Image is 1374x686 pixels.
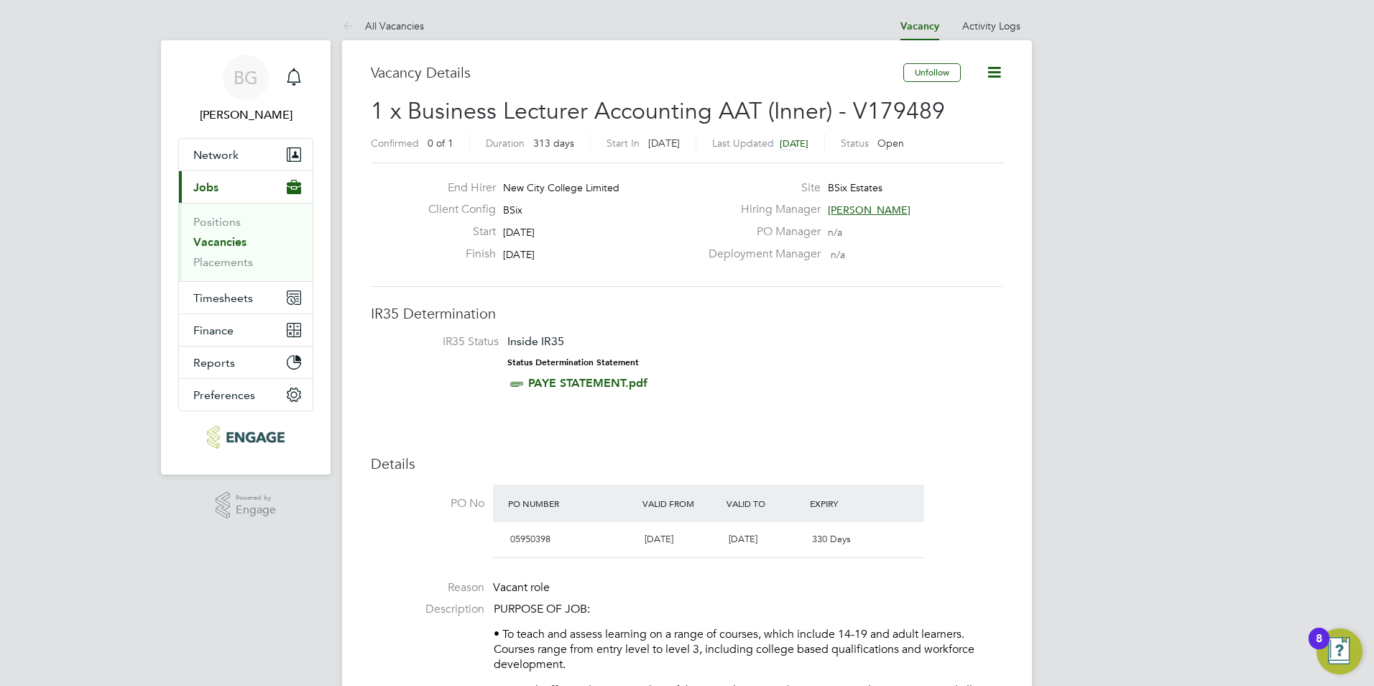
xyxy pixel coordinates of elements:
[503,226,535,239] span: [DATE]
[371,602,484,617] label: Description
[193,356,235,370] span: Reports
[877,137,904,150] span: Open
[645,533,673,545] span: [DATE]
[723,490,807,516] div: Valid To
[179,171,313,203] button: Jobs
[962,19,1020,32] a: Activity Logs
[417,180,496,196] label: End Hirer
[700,180,821,196] label: Site
[428,137,453,150] span: 0 of 1
[494,602,1003,617] p: PURPOSE OF JOB:
[193,255,253,269] a: Placements
[503,203,522,216] span: BSix
[417,202,496,217] label: Client Config
[371,97,945,125] span: 1 x Business Lecturer Accounting AAT (Inner) - V179489
[417,247,496,262] label: Finish
[812,533,851,545] span: 330 Days
[486,137,525,150] label: Duration
[639,490,723,516] div: Valid From
[385,334,499,349] label: IR35 Status
[1317,628,1363,674] button: Open Resource Center, 8 new notifications
[780,137,808,150] span: [DATE]
[234,68,258,87] span: BG
[503,181,619,194] span: New City College Limited
[903,63,961,82] button: Unfollow
[371,496,484,511] label: PO No
[700,224,821,239] label: PO Manager
[193,291,253,305] span: Timesheets
[507,334,564,348] span: Inside IR35
[161,40,331,475] nav: Main navigation
[607,137,640,150] label: Start In
[193,180,218,194] span: Jobs
[510,533,550,545] span: 05950398
[193,235,246,249] a: Vacancies
[342,19,424,32] a: All Vacancies
[712,137,774,150] label: Last Updated
[193,324,234,337] span: Finance
[528,376,647,390] a: PAYE STATEMENT.pdf
[533,137,574,150] span: 313 days
[493,580,550,595] span: Vacant role
[494,627,1003,672] p: • To teach and assess learning on a range of courses, which include 14-19 and adult learners. Cou...
[417,224,496,239] label: Start
[371,63,903,82] h3: Vacancy Details
[507,357,639,367] strong: Status Determination Statement
[1316,639,1322,657] div: 8
[178,55,313,124] a: BG[PERSON_NAME]
[828,203,910,216] span: [PERSON_NAME]
[371,454,1003,473] h3: Details
[371,580,484,595] label: Reason
[828,181,882,194] span: BSix Estates
[193,388,255,402] span: Preferences
[193,215,241,229] a: Positions
[216,492,277,519] a: Powered byEngage
[179,314,313,346] button: Finance
[504,490,639,516] div: PO Number
[841,137,869,150] label: Status
[236,504,276,516] span: Engage
[648,137,680,150] span: [DATE]
[193,148,239,162] span: Network
[900,20,939,32] a: Vacancy
[179,282,313,314] button: Timesheets
[729,533,757,545] span: [DATE]
[371,304,1003,323] h3: IR35 Determination
[179,347,313,378] button: Reports
[700,247,821,262] label: Deployment Manager
[178,106,313,124] span: Becky Green
[828,226,842,239] span: n/a
[371,137,419,150] label: Confirmed
[178,426,313,449] a: Go to home page
[179,203,313,281] div: Jobs
[806,490,890,516] div: Expiry
[831,248,845,261] span: n/a
[503,248,535,261] span: [DATE]
[207,426,284,449] img: carbonrecruitment-logo-retina.png
[179,379,313,411] button: Preferences
[700,202,821,217] label: Hiring Manager
[236,492,276,504] span: Powered by
[179,139,313,170] button: Network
